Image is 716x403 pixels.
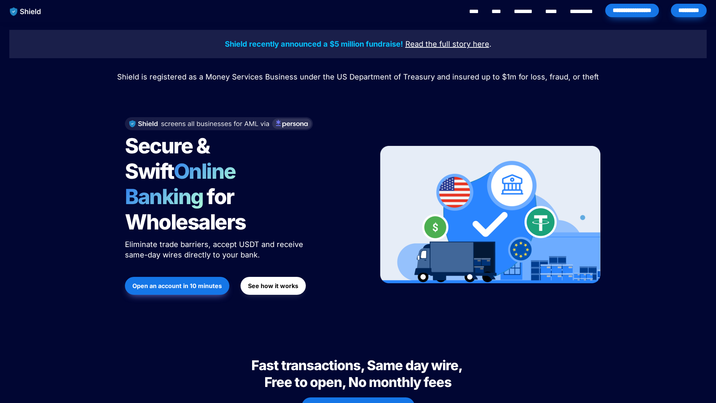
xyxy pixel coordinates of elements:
[473,41,489,48] a: here
[225,40,403,49] strong: Shield recently announced a $5 million fundraise!
[241,277,306,295] button: See how it works
[405,41,471,48] a: Read the full story
[125,184,246,235] span: for Wholesalers
[248,282,298,290] strong: See how it works
[405,40,471,49] u: Read the full story
[6,4,45,19] img: website logo
[125,277,229,295] button: Open an account in 10 minutes
[489,40,492,49] span: .
[125,159,243,209] span: Online Banking
[251,357,465,390] span: Fast transactions, Same day wire, Free to open, No monthly fees
[117,72,599,81] span: Shield is registered as a Money Services Business under the US Department of Treasury and insured...
[473,40,489,49] u: here
[241,273,306,299] a: See how it works
[132,282,222,290] strong: Open an account in 10 minutes
[125,133,213,184] span: Secure & Swift
[125,240,305,259] span: Eliminate trade barriers, accept USDT and receive same-day wires directly to your bank.
[125,273,229,299] a: Open an account in 10 minutes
